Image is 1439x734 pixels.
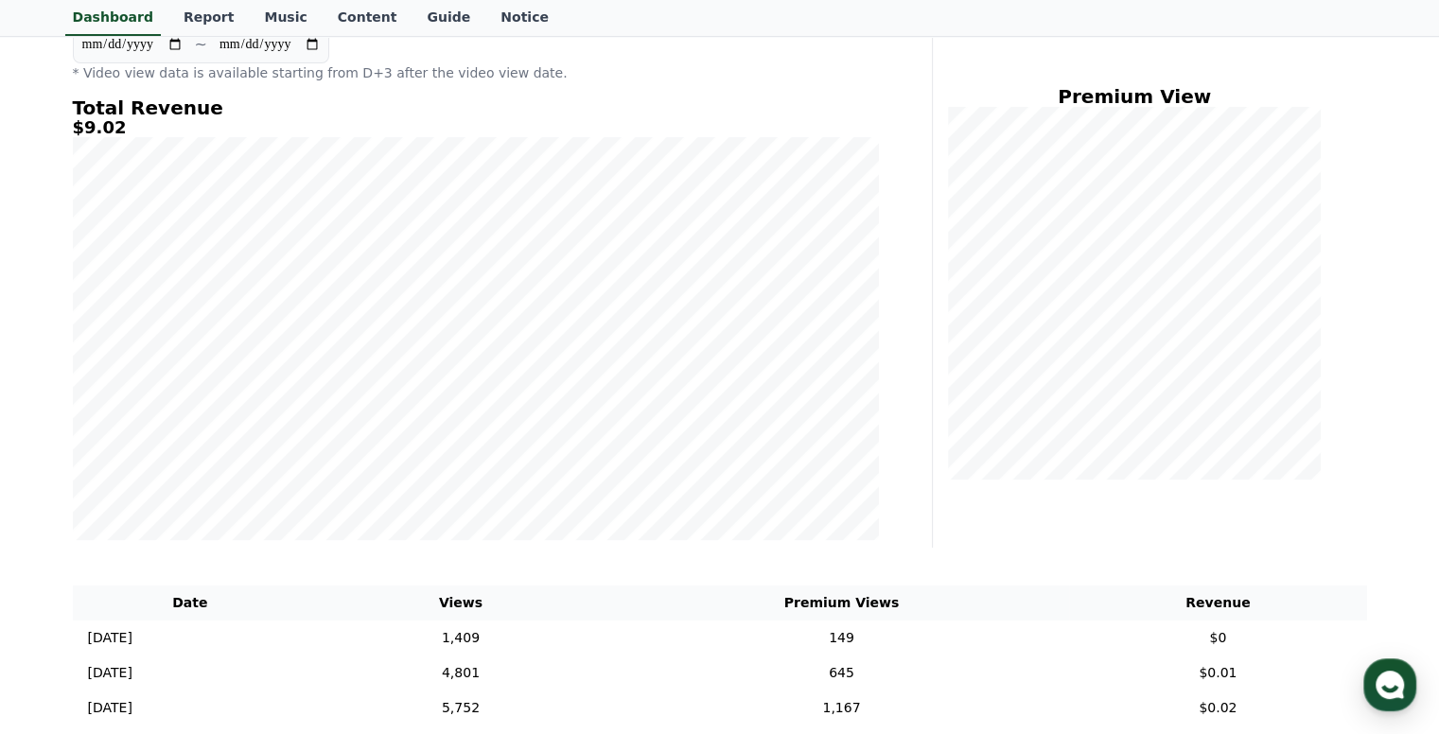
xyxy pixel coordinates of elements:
td: 645 [614,655,1069,690]
td: 4,801 [307,655,614,690]
td: 1,409 [307,620,614,655]
span: Home [48,605,81,620]
span: Settings [280,605,326,620]
h5: $9.02 [73,118,879,137]
p: ~ [195,33,207,56]
p: * Video view data is available starting from D+3 after the video view date. [73,63,879,82]
a: Home [6,577,125,624]
td: $0.01 [1069,655,1366,690]
span: Messages [157,606,213,621]
td: $0.02 [1069,690,1366,725]
th: Views [307,585,614,620]
h4: Premium View [948,86,1322,107]
th: Date [73,585,308,620]
h4: Total Revenue [73,97,879,118]
td: 1,167 [614,690,1069,725]
th: Premium Views [614,585,1069,620]
a: Messages [125,577,244,624]
p: [DATE] [88,663,132,683]
td: 5,752 [307,690,614,725]
th: Revenue [1069,585,1366,620]
p: [DATE] [88,628,132,648]
td: $0 [1069,620,1366,655]
a: Settings [244,577,363,624]
td: 149 [614,620,1069,655]
p: [DATE] [88,698,132,718]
